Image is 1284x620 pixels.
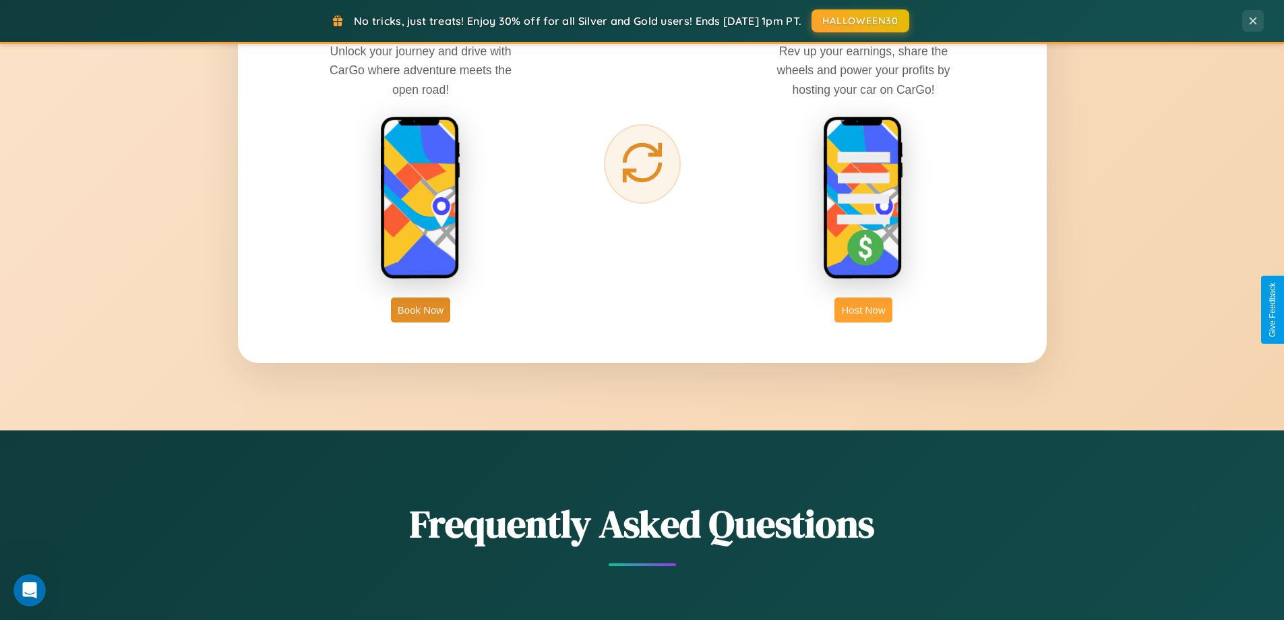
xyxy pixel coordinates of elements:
[354,14,801,28] span: No tricks, just treats! Enjoy 30% off for all Silver and Gold users! Ends [DATE] 1pm PT.
[380,116,461,281] img: rent phone
[319,42,522,98] p: Unlock your journey and drive with CarGo where adventure meets the open road!
[823,116,904,281] img: host phone
[1268,283,1277,337] div: Give Feedback
[391,298,450,322] button: Book Now
[13,574,46,607] iframe: Intercom live chat
[762,42,965,98] p: Rev up your earnings, share the wheels and power your profits by hosting your car on CarGo!
[238,498,1047,550] h2: Frequently Asked Questions
[812,9,909,32] button: HALLOWEEN30
[834,298,892,322] button: Host Now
